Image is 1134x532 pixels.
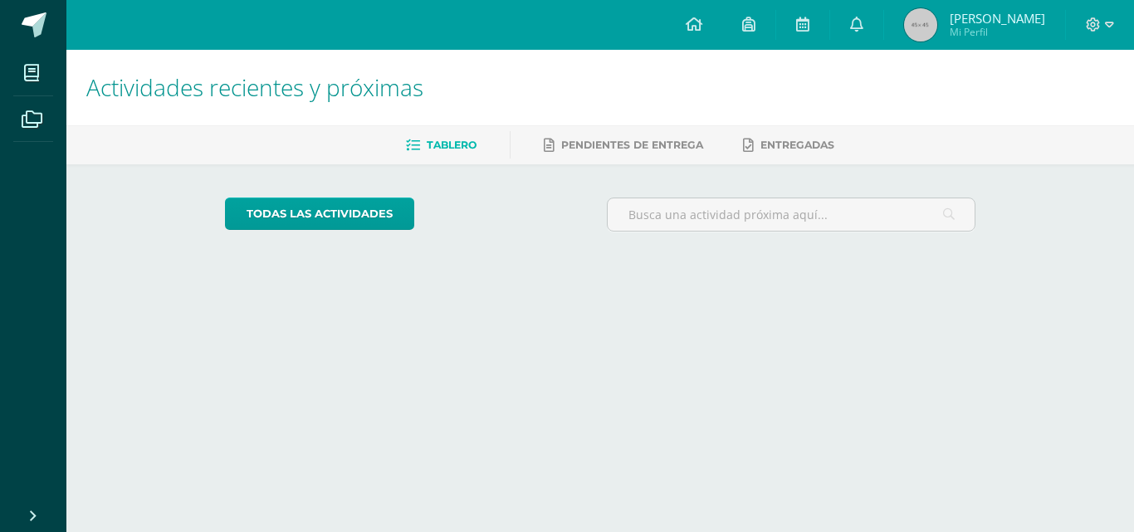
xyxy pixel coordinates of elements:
[225,198,414,230] a: todas las Actividades
[950,10,1045,27] span: [PERSON_NAME]
[561,139,703,151] span: Pendientes de entrega
[950,25,1045,39] span: Mi Perfil
[86,71,423,103] span: Actividades recientes y próximas
[608,198,975,231] input: Busca una actividad próxima aquí...
[743,132,834,159] a: Entregadas
[427,139,477,151] span: Tablero
[904,8,937,41] img: 45x45
[760,139,834,151] span: Entregadas
[544,132,703,159] a: Pendientes de entrega
[406,132,477,159] a: Tablero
